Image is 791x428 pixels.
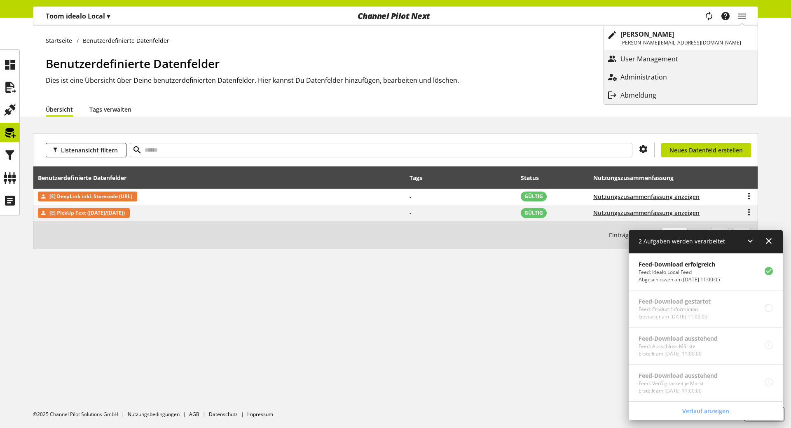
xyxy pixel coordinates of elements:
p: Abmeldung [620,90,673,100]
small: 1-2 / 2 [609,228,709,242]
a: User Management [604,51,758,66]
a: Übersicht [46,102,73,117]
span: GÜLTIG [524,209,543,217]
div: Benutzerdefinierte Datenfelder [38,173,135,182]
h2: Dies ist eine Übersicht über Deine benutzerdefinierten Datenfelder. Hier kannst Du Datenfelder hi... [46,75,758,85]
div: Status [521,173,547,182]
span: Listenansicht filtern [61,146,118,154]
span: - [410,209,412,217]
span: ▾ [107,12,110,21]
div: Tags [410,173,422,182]
p: User Management [620,54,695,64]
p: Feed: Idealo Local Feed [639,269,720,276]
span: [E] DeepLink inkl. Storecode (URL) [49,192,132,201]
p: Administration [620,72,683,82]
button: Nutzungszusammenfassung anzeigen [593,192,700,201]
a: AGB [189,411,199,418]
a: [PERSON_NAME][PERSON_NAME][EMAIL_ADDRESS][DOMAIN_NAME] [604,26,758,50]
p: [PERSON_NAME][EMAIL_ADDRESS][DOMAIN_NAME] [620,39,741,47]
a: Datenschutz [209,411,238,418]
a: Tags verwalten [89,102,131,117]
a: Feed-Download erfolgreichFeed: Idealo Local FeedAbgeschlossen am [DATE] 11:00:05 [629,253,783,290]
a: Startseite [46,36,77,45]
b: [PERSON_NAME] [620,30,674,39]
span: Verlauf anzeigen [682,407,729,415]
button: Nutzungszusammenfassung anzeigen [593,208,700,217]
a: Neues Datenfeld erstellen [661,143,751,157]
p: Feed-Download erfolgreich [639,260,720,269]
a: Administration [604,70,758,84]
p: Toom idealo Local [46,11,110,21]
nav: main navigation [33,6,758,26]
div: Nutzungszusammenfassung [593,173,682,182]
span: GÜLTIG [524,193,543,200]
a: Verlauf anzeigen [630,404,781,418]
span: Benutzerdefinierte Datenfelder [46,56,220,71]
li: ©2025 Channel Pilot Solutions GmbH [33,411,128,418]
span: Einträge pro Seite [609,231,662,239]
span: - [410,193,412,201]
span: Neues Datenfeld erstellen [669,146,743,154]
span: [E] PickUp Text (heute/morgen) [49,208,125,218]
span: 2 Aufgaben werden verarbeitet [639,237,725,245]
button: Listenansicht filtern [46,143,126,157]
a: Impressum [247,411,273,418]
a: Nutzungsbedingungen [128,411,180,418]
p: Abgeschlossen am Aug 26, 2025, 11:00:05 [639,276,720,283]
